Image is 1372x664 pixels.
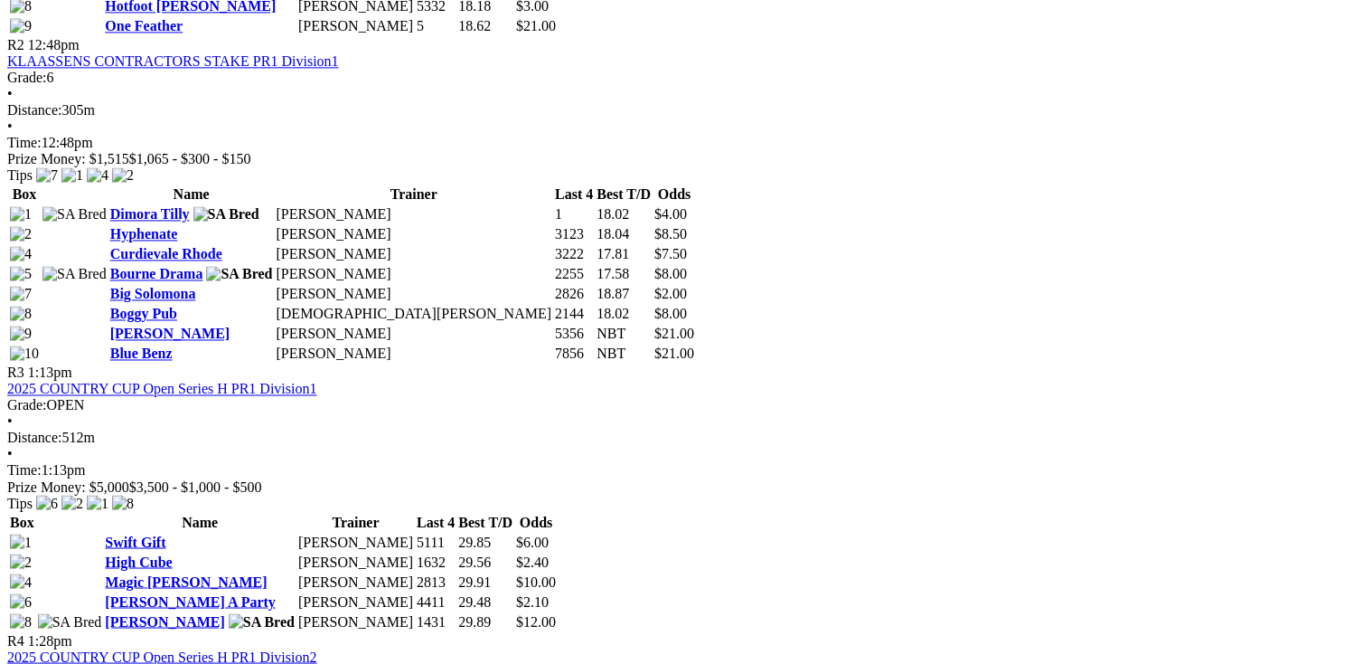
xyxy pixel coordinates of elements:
td: 3123 [554,225,594,243]
span: • [7,86,13,101]
td: 18.02 [596,205,652,223]
span: $2.40 [516,554,549,569]
span: $2.00 [654,286,687,301]
span: $8.50 [654,226,687,242]
td: 29.89 [457,612,513,631]
a: [PERSON_NAME] [105,613,224,629]
td: 5356 [554,325,594,343]
td: NBT [596,325,652,343]
span: $4.00 [654,206,687,222]
img: 9 [10,18,32,34]
td: 4411 [416,593,456,611]
td: [PERSON_NAME] [297,573,414,591]
img: 2 [10,554,32,570]
td: [PERSON_NAME] [275,225,552,243]
span: $6.00 [516,534,549,549]
span: $21.00 [654,346,694,361]
span: $12.00 [516,613,556,629]
img: 6 [36,495,58,511]
td: 2826 [554,285,594,303]
span: 12:48pm [28,37,80,52]
td: [PERSON_NAME] [275,325,552,343]
td: [PERSON_NAME] [297,17,414,35]
td: 17.81 [596,245,652,263]
img: SA Bred [193,206,259,223]
td: 29.91 [457,573,513,591]
img: SA Bred [229,613,295,630]
td: [PERSON_NAME] [297,533,414,551]
span: $8.00 [654,266,687,281]
img: 2 [61,495,83,511]
img: 4 [10,246,32,262]
span: Distance: [7,430,61,445]
span: $21.00 [654,326,694,341]
img: 1 [87,495,108,511]
div: OPEN [7,397,1365,413]
td: 17.58 [596,265,652,283]
span: Box [10,514,34,529]
img: 4 [87,167,108,184]
span: Time: [7,462,42,478]
img: 4 [10,574,32,590]
span: R4 [7,632,24,648]
td: [PERSON_NAME] [297,612,414,631]
a: High Cube [105,554,172,569]
a: Magic [PERSON_NAME] [105,574,267,589]
span: $8.00 [654,306,687,321]
th: Odds [653,185,695,204]
img: 9 [10,326,32,342]
img: SA Bred [42,266,107,282]
th: Odds [515,513,557,531]
td: 18.02 [596,305,652,323]
img: 2 [112,167,134,184]
span: $2.10 [516,593,549,609]
a: KLAASSENS CONTRACTORS STAKE PR1 Division1 [7,53,338,69]
a: Dimora Tilly [110,206,190,222]
img: 1 [61,167,83,184]
a: 2025 COUNTRY CUP Open Series H PR1 Division2 [7,649,316,664]
span: Tips [7,167,33,183]
td: 29.56 [457,553,513,571]
img: 1 [10,206,32,223]
img: 5 [10,266,32,282]
td: 2255 [554,265,594,283]
div: 6 [7,70,1365,86]
span: $10.00 [516,574,556,589]
td: 29.48 [457,593,513,611]
a: Big Solomona [110,286,196,301]
th: Trainer [275,185,552,204]
td: [PERSON_NAME] [297,553,414,571]
a: 2025 COUNTRY CUP Open Series H PR1 Division1 [7,381,316,396]
div: Prize Money: $5,000 [7,479,1365,495]
td: [PERSON_NAME] [297,593,414,611]
td: 1 [554,205,594,223]
td: 18.87 [596,285,652,303]
th: Best T/D [596,185,652,204]
a: [PERSON_NAME] A Party [105,593,275,609]
th: Name [109,185,274,204]
td: 5 [416,17,456,35]
td: 29.85 [457,533,513,551]
img: 10 [10,346,39,362]
td: 1431 [416,612,456,631]
div: 512m [7,430,1365,446]
td: 18.04 [596,225,652,243]
span: $3,500 - $1,000 - $500 [129,479,262,494]
td: 18.62 [457,17,513,35]
img: 8 [10,613,32,630]
td: [PERSON_NAME] [275,345,552,363]
a: Curdievale Rhode [110,246,222,261]
th: Best T/D [457,513,513,531]
a: Swift Gift [105,534,165,549]
td: [PERSON_NAME] [275,265,552,283]
span: 1:13pm [28,365,72,380]
span: Grade: [7,70,47,85]
th: Name [104,513,296,531]
span: $7.50 [654,246,687,261]
span: 1:28pm [28,632,72,648]
td: 3222 [554,245,594,263]
span: R3 [7,365,24,380]
th: Trainer [297,513,414,531]
span: Tips [7,495,33,510]
a: One Feather [105,18,183,33]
